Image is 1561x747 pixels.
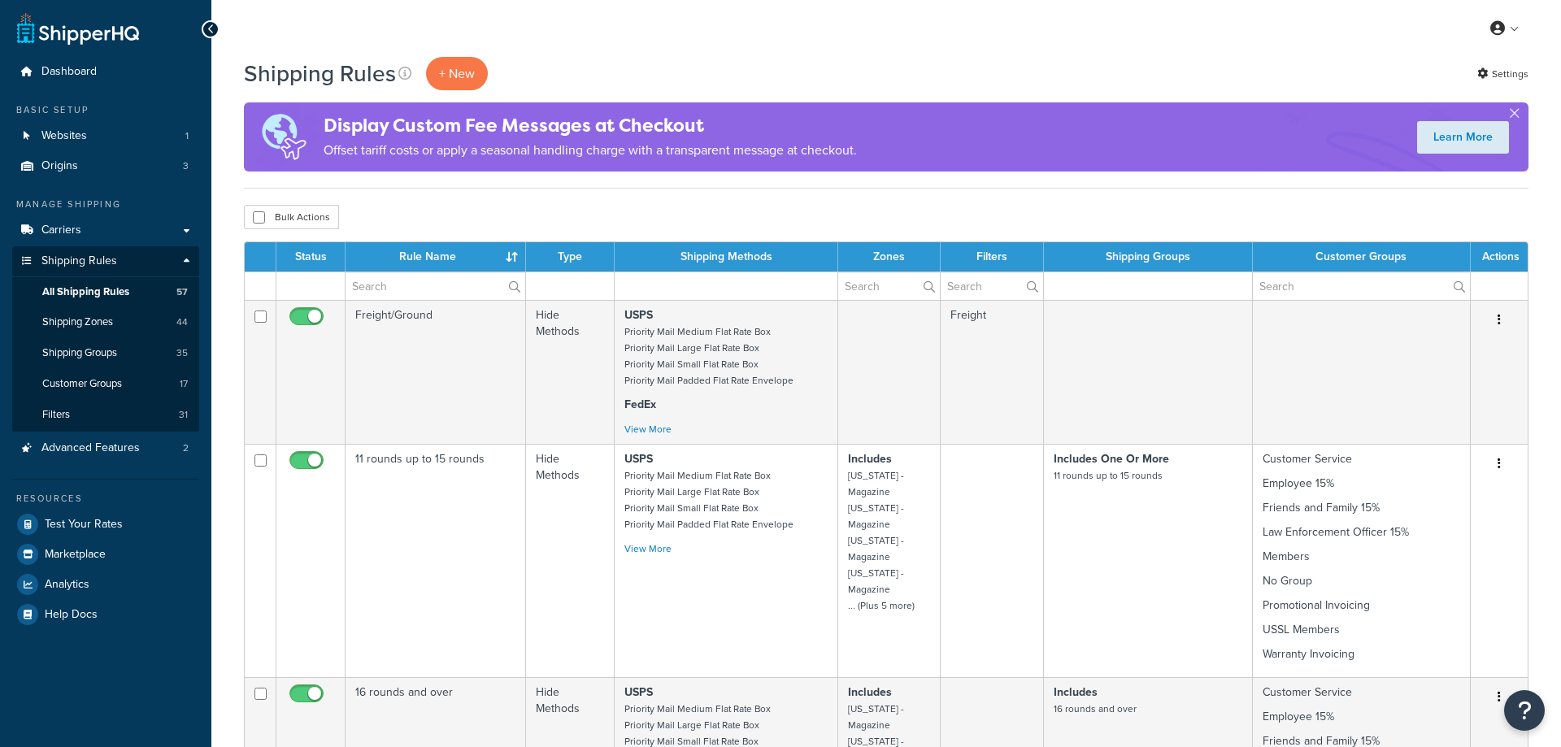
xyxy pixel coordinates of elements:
[1263,709,1460,725] p: Employee 15%
[12,121,199,151] li: Websites
[848,450,892,467] strong: Includes
[12,338,199,368] a: Shipping Groups 35
[624,541,672,556] a: View More
[1263,549,1460,565] p: Members
[45,608,98,622] span: Help Docs
[624,306,653,324] strong: USPS
[42,285,129,299] span: All Shipping Rules
[941,300,1043,444] td: Freight
[624,450,653,467] strong: USPS
[12,540,199,569] li: Marketplace
[244,102,324,172] img: duties-banner-06bc72dcb5fe05cb3f9472aba00be2ae8eb53ab6f0d8bb03d382ba314ac3c341.png
[848,684,892,701] strong: Includes
[12,277,199,307] a: All Shipping Rules 57
[12,307,199,337] a: Shipping Zones 44
[1054,468,1163,483] small: 11 rounds up to 15 rounds
[42,408,70,422] span: Filters
[41,65,97,79] span: Dashboard
[185,129,189,143] span: 1
[41,129,87,143] span: Websites
[42,346,117,360] span: Shipping Groups
[1253,272,1470,300] input: Search
[12,121,199,151] a: Websites 1
[1263,524,1460,541] p: Law Enforcement Officer 15%
[615,242,838,271] th: Shipping Methods
[12,151,199,181] li: Origins
[12,198,199,211] div: Manage Shipping
[1263,622,1460,638] p: USSL Members
[526,300,615,444] td: Hide Methods
[12,57,199,87] li: Dashboard
[624,396,656,413] strong: FedEx
[183,441,189,455] span: 2
[12,433,199,463] li: Advanced Features
[183,159,189,173] span: 3
[42,315,113,329] span: Shipping Zones
[176,346,188,360] span: 35
[624,684,653,701] strong: USPS
[838,242,941,271] th: Zones
[526,444,615,677] td: Hide Methods
[12,433,199,463] a: Advanced Features 2
[12,246,199,432] li: Shipping Rules
[346,242,526,271] th: Rule Name : activate to sort column ascending
[17,12,139,45] a: ShipperHQ Home
[346,444,526,677] td: 11 rounds up to 15 rounds
[41,224,81,237] span: Carriers
[12,103,199,117] div: Basic Setup
[12,400,199,430] li: Filters
[941,272,1042,300] input: Search
[1054,684,1098,701] strong: Includes
[1263,500,1460,516] p: Friends and Family 15%
[12,277,199,307] li: All Shipping Rules
[244,58,396,89] h1: Shipping Rules
[1253,444,1471,677] td: Customer Service
[1504,690,1545,731] button: Open Resource Center
[12,307,199,337] li: Shipping Zones
[12,151,199,181] a: Origins 3
[180,377,188,391] span: 17
[176,285,188,299] span: 57
[12,369,199,399] li: Customer Groups
[1253,242,1471,271] th: Customer Groups
[176,315,188,329] span: 44
[12,570,199,599] a: Analytics
[1263,646,1460,662] p: Warranty Invoicing
[941,242,1043,271] th: Filters
[1471,242,1528,271] th: Actions
[1054,450,1169,467] strong: Includes One Or More
[1044,242,1253,271] th: Shipping Groups
[179,408,188,422] span: 31
[426,57,488,90] p: + New
[848,468,915,613] small: [US_STATE] - Magazine [US_STATE] - Magazine [US_STATE] - Magazine [US_STATE] - Magazine ... (Plus...
[244,205,339,229] button: Bulk Actions
[1477,63,1528,85] a: Settings
[624,468,794,532] small: Priority Mail Medium Flat Rate Box Priority Mail Large Flat Rate Box Priority Mail Small Flat Rat...
[12,600,199,629] a: Help Docs
[324,112,857,139] h4: Display Custom Fee Messages at Checkout
[1054,701,1137,716] small: 16 rounds and over
[12,246,199,276] a: Shipping Rules
[346,300,526,444] td: Freight/Ground
[1263,573,1460,589] p: No Group
[12,215,199,245] a: Carriers
[45,518,123,532] span: Test Your Rates
[42,377,122,391] span: Customer Groups
[324,139,857,162] p: Offset tariff costs or apply a seasonal handling charge with a transparent message at checkout.
[624,324,794,388] small: Priority Mail Medium Flat Rate Box Priority Mail Large Flat Rate Box Priority Mail Small Flat Rat...
[41,441,140,455] span: Advanced Features
[12,338,199,368] li: Shipping Groups
[838,272,940,300] input: Search
[276,242,346,271] th: Status
[12,510,199,539] a: Test Your Rates
[1417,121,1509,154] a: Learn More
[12,369,199,399] a: Customer Groups 17
[624,422,672,436] a: View More
[526,242,615,271] th: Type
[12,400,199,430] a: Filters 31
[1263,597,1460,614] p: Promotional Invoicing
